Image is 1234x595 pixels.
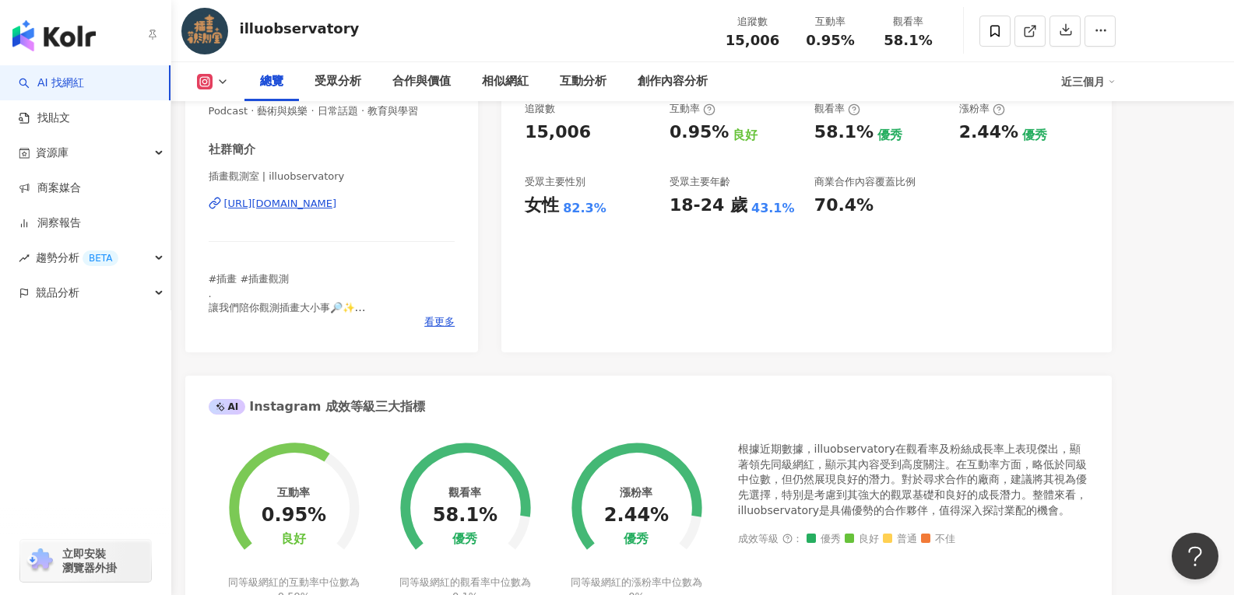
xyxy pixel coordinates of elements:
[624,532,649,547] div: 優秀
[62,547,117,575] span: 立即安裝 瀏覽器外掛
[1022,127,1047,144] div: 優秀
[20,540,151,582] a: chrome extension立即安裝 瀏覽器外掛
[814,121,874,145] div: 58.1%
[670,175,730,189] div: 受眾主要年齡
[883,534,917,545] span: 普通
[19,253,30,264] span: rise
[563,200,606,217] div: 82.3%
[959,121,1018,145] div: 2.44%
[209,104,455,118] span: Podcast · 藝術與娛樂 · 日常話題 · 教育與學習
[525,121,591,145] div: 15,006
[807,534,841,545] span: 優秀
[209,399,246,415] div: AI
[25,548,55,573] img: chrome extension
[315,72,361,91] div: 受眾分析
[448,486,481,499] div: 觀看率
[604,505,669,527] div: 2.44%
[723,14,782,30] div: 追蹤數
[670,102,715,116] div: 互動率
[224,197,337,211] div: [URL][DOMAIN_NAME]
[525,194,559,218] div: 女性
[452,532,477,547] div: 優秀
[209,170,455,184] span: 插畫觀測室 | illuobservatory
[12,20,96,51] img: logo
[19,110,70,126] a: 找貼文
[19,75,84,91] a: searchAI 找網紅
[560,72,606,91] div: 互動分析
[209,398,425,415] div: Instagram 成效等級三大指標
[845,534,879,545] span: 良好
[670,194,747,218] div: 18-24 歲
[525,102,555,116] div: 追蹤數
[638,72,708,91] div: 創作內容分析
[281,532,306,547] div: 良好
[181,8,228,54] img: KOL Avatar
[814,102,860,116] div: 觀看率
[36,275,79,310] span: 競品分析
[879,14,938,30] div: 觀看率
[726,32,779,48] span: 15,006
[1172,533,1218,579] iframe: Help Scout Beacon - Open
[240,19,360,38] div: illuobservatory
[36,135,69,170] span: 資源庫
[801,14,860,30] div: 互動率
[209,197,455,211] a: [URL][DOMAIN_NAME]
[921,534,955,545] span: 不佳
[738,442,1088,518] div: 根據近期數據，illuobservatory在觀看率及粉絲成長率上表現傑出，顯著領先同級網紅，顯示其內容受到高度關注。在互動率方面，略低於同級中位數，但仍然展現良好的潛力。對於尋求合作的廠商，建...
[482,72,529,91] div: 相似網紅
[392,72,451,91] div: 合作與價值
[83,250,118,266] div: BETA
[260,72,283,91] div: 總覽
[877,127,902,144] div: 優秀
[959,102,1005,116] div: 漲粉率
[806,33,854,48] span: 0.95%
[733,127,758,144] div: 良好
[19,215,81,231] a: 洞察報告
[751,200,795,217] div: 43.1%
[277,486,310,499] div: 互動率
[525,175,585,189] div: 受眾主要性別
[19,180,81,196] a: 商案媒合
[262,505,326,527] div: 0.95%
[209,142,255,158] div: 社群簡介
[433,505,497,527] div: 58.1%
[209,273,366,383] span: #插畫 #插畫觀測 . 讓我們陪你觀測插畫大小事🔎✨ . [觀測員] @feelingillustration @littleyellowstudio . 👇訂閱我們的頻道👇
[738,534,1088,545] div: 成效等級 ：
[814,175,916,189] div: 商業合作內容覆蓋比例
[814,194,874,218] div: 70.4%
[884,33,932,48] span: 58.1%
[1061,69,1116,94] div: 近三個月
[424,315,455,329] span: 看更多
[36,240,118,275] span: 趨勢分析
[620,486,652,499] div: 漲粉率
[670,121,729,145] div: 0.95%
